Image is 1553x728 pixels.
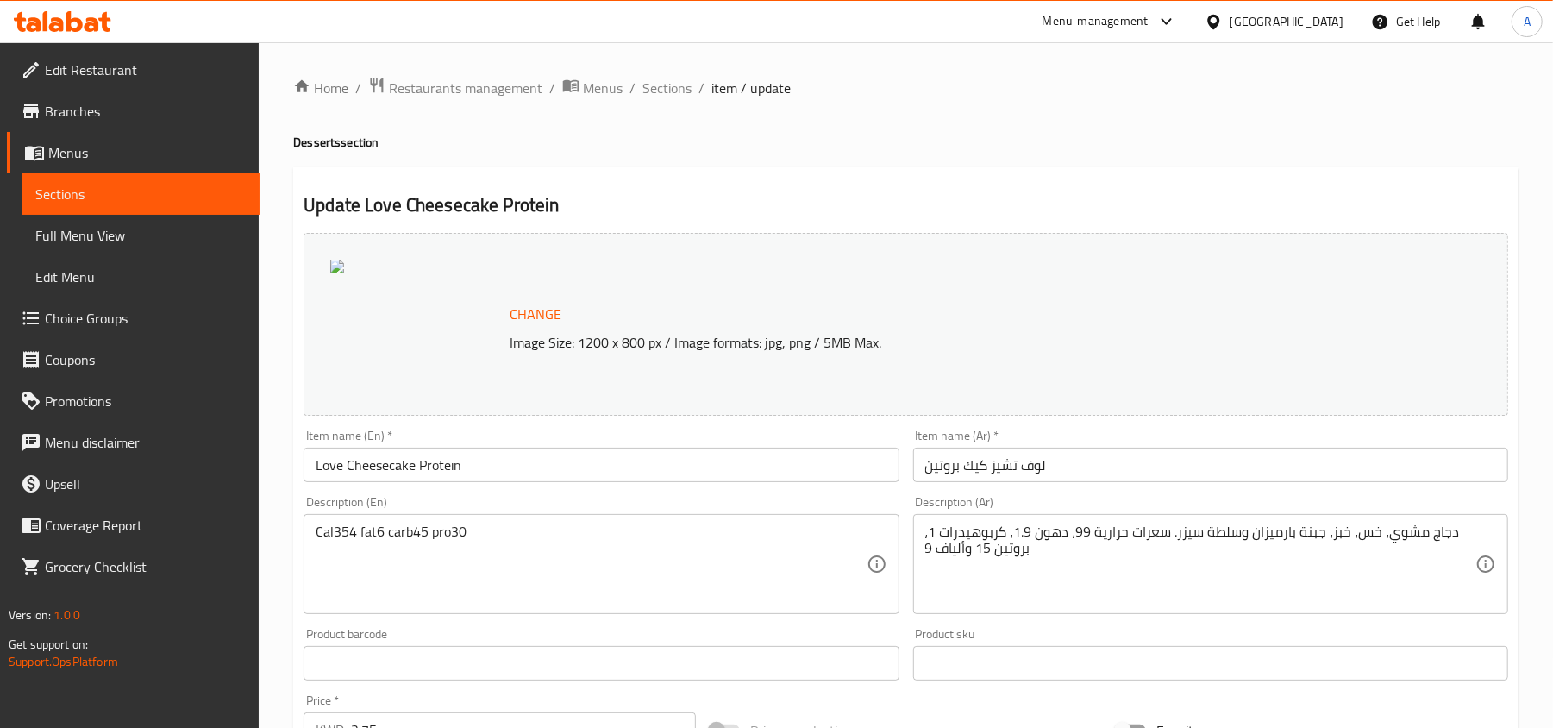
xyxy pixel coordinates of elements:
div: Menu-management [1043,11,1149,32]
input: Enter name En [304,448,899,482]
img: A2A985A20C1D914956EB2ED65F6CBE1B [330,260,344,273]
span: Coverage Report [45,515,246,536]
a: Coupons [7,339,260,380]
a: Promotions [7,380,260,422]
a: Choice Groups [7,298,260,339]
span: Edit Menu [35,267,246,287]
textarea: Cal354 fat6 carb45 pro30 [316,524,866,606]
button: Change [503,297,568,332]
span: Branches [45,101,246,122]
span: A [1524,12,1531,31]
a: Full Menu View [22,215,260,256]
span: Menus [583,78,623,98]
textarea: دجاج مشوي، خس، خبز، جبنة بارميزان وسلطة سيزر. سعرات حرارية 99، دهون 1.9، كربوهيدرات 1، بروتين 15 ... [925,524,1475,606]
span: Menus [48,142,246,163]
a: Sections [22,173,260,215]
div: [GEOGRAPHIC_DATA] [1230,12,1343,31]
a: Home [293,78,348,98]
span: Full Menu View [35,225,246,246]
span: Coupons [45,349,246,370]
span: Change [510,302,561,327]
a: Sections [642,78,692,98]
span: 1.0.0 [53,604,80,626]
span: Version: [9,604,51,626]
li: / [549,78,555,98]
a: Branches [7,91,260,132]
span: Sections [35,184,246,204]
h2: Update Love Cheesecake Protein [304,192,1508,218]
a: Edit Menu [22,256,260,298]
span: Upsell [45,474,246,494]
a: Menus [7,132,260,173]
li: / [355,78,361,98]
span: item / update [711,78,791,98]
a: Menus [562,77,623,99]
li: / [629,78,636,98]
span: Choice Groups [45,308,246,329]
span: Edit Restaurant [45,60,246,80]
span: Menu disclaimer [45,432,246,453]
span: Get support on: [9,633,88,656]
input: Enter name Ar [913,448,1508,482]
p: Image Size: 1200 x 800 px / Image formats: jpg, png / 5MB Max. [503,332,1366,353]
a: Grocery Checklist [7,546,260,587]
a: Edit Restaurant [7,49,260,91]
h4: Desserts section [293,134,1519,151]
a: Menu disclaimer [7,422,260,463]
input: Please enter product sku [913,646,1508,681]
nav: breadcrumb [293,77,1519,99]
a: Support.OpsPlatform [9,650,118,673]
li: / [698,78,704,98]
input: Please enter product barcode [304,646,899,681]
a: Restaurants management [368,77,542,99]
span: Restaurants management [389,78,542,98]
a: Coverage Report [7,505,260,546]
a: Upsell [7,463,260,505]
span: Promotions [45,391,246,411]
span: Grocery Checklist [45,556,246,577]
